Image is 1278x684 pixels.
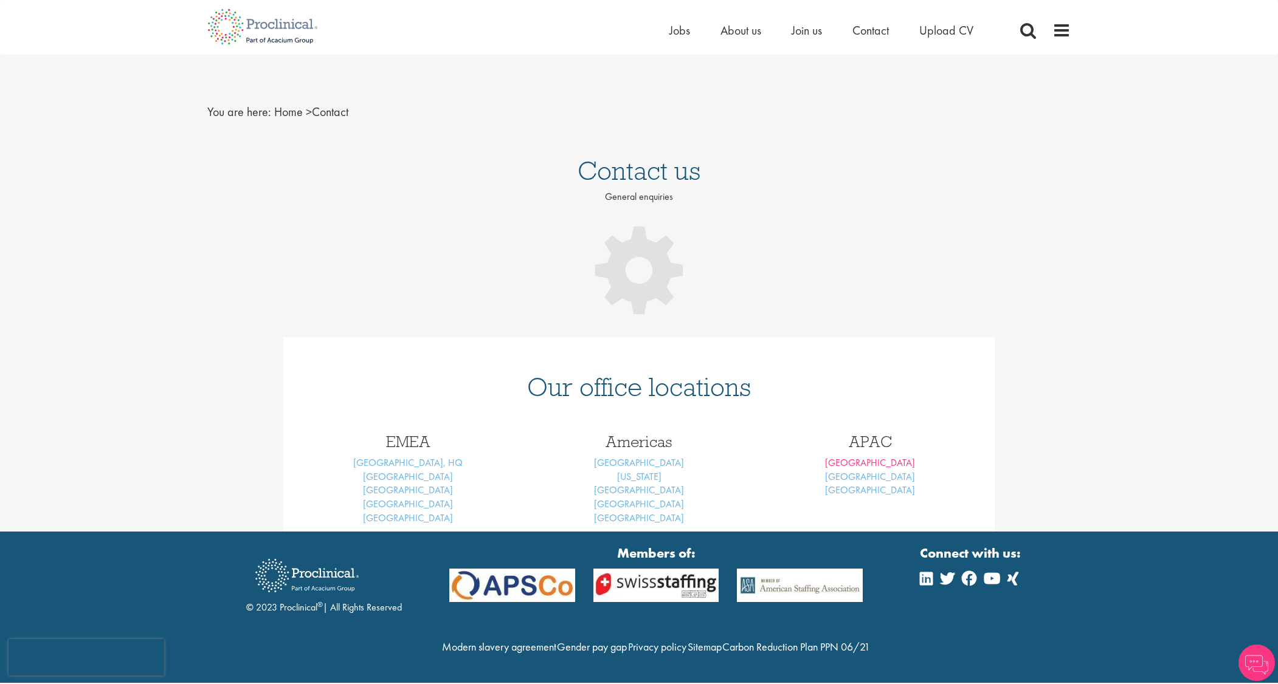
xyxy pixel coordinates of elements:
[449,544,863,563] strong: Members of:
[9,639,164,675] iframe: reCAPTCHA
[688,640,722,654] a: Sitemap
[720,22,761,38] a: About us
[557,640,627,654] a: Gender pay gap
[919,22,973,38] a: Upload CV
[628,640,686,654] a: Privacy policy
[722,640,870,654] a: Carbon Reduction Plan PPN 06/21
[852,22,889,38] a: Contact
[920,544,1023,563] strong: Connect with us:
[363,484,453,496] a: [GEOGRAPHIC_DATA]
[246,550,402,615] div: © 2023 Proclinical | All Rights Reserved
[353,456,463,469] a: [GEOGRAPHIC_DATA], HQ
[246,550,368,601] img: Proclinical Recruitment
[533,434,745,450] h3: Americas
[825,470,915,483] a: [GEOGRAPHIC_DATA]
[728,569,872,602] img: APSCo
[669,22,690,38] a: Jobs
[274,104,303,120] a: breadcrumb link to Home
[442,640,556,654] a: Modern slavery agreement
[825,456,915,469] a: [GEOGRAPHIC_DATA]
[825,484,915,496] a: [GEOGRAPHIC_DATA]
[440,569,584,602] img: APSCo
[584,569,728,602] img: APSCo
[274,104,348,120] span: Contact
[363,470,453,483] a: [GEOGRAPHIC_DATA]
[792,22,822,38] a: Join us
[594,484,684,496] a: [GEOGRAPHIC_DATA]
[306,104,312,120] span: >
[594,498,684,510] a: [GEOGRAPHIC_DATA]
[764,434,976,450] h3: APAC
[617,470,661,483] a: [US_STATE]
[302,374,976,400] h1: Our office locations
[1238,645,1275,681] img: Chatbot
[363,498,453,510] a: [GEOGRAPHIC_DATA]
[363,511,453,524] a: [GEOGRAPHIC_DATA]
[317,600,323,609] sup: ®
[594,456,684,469] a: [GEOGRAPHIC_DATA]
[302,434,514,450] h3: EMEA
[207,104,271,120] span: You are here:
[594,511,684,524] a: [GEOGRAPHIC_DATA]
